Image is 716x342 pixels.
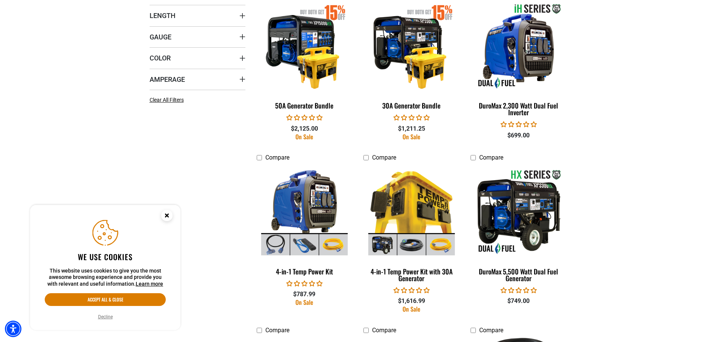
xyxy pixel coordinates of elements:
[372,327,396,334] span: Compare
[136,281,163,287] a: This website uses cookies to give you the most awesome browsing experience and provide you with r...
[150,96,187,104] a: Clear All Filters
[257,165,353,279] a: 4-in-1 Temp Power Kit 4-in-1 Temp Power Kit
[96,313,115,321] button: Decline
[45,268,166,288] p: This website uses cookies to give you the most awesome browsing experience and provide you with r...
[364,3,459,89] img: 30A Generator Bundle
[471,102,566,116] div: DuroMax 2,300 Watt Dual Fuel Inverter
[150,26,245,47] summary: Gauge
[150,11,176,20] span: Length
[363,102,459,109] div: 30A Generator Bundle
[364,169,459,255] img: 4-in-1 Temp Power Kit with 30A Generator
[45,252,166,262] h2: We use cookies
[372,154,396,161] span: Compare
[257,299,353,305] div: On Sale
[30,205,180,330] aside: Cookie Consent
[471,3,566,89] img: DuroMax 2,300 Watt Dual Fuel Inverter
[363,297,459,306] div: $1,616.99
[265,327,289,334] span: Compare
[150,33,171,41] span: Gauge
[45,293,166,306] button: Accept all & close
[150,69,245,90] summary: Amperage
[471,268,566,282] div: DuroMax 5,500 Watt Dual Fuel Generator
[394,287,430,294] span: 0.00 stars
[363,165,459,286] a: 4-in-1 Temp Power Kit with 30A Generator 4-in-1 Temp Power Kit with 30A Generator
[471,165,566,286] a: DuroMax 5,500 Watt Dual Fuel Generator DuroMax 5,500 Watt Dual Fuel Generator
[286,114,322,121] span: 0.00 stars
[5,321,21,337] div: Accessibility Menu
[501,121,537,128] span: 0.00 stars
[257,290,353,299] div: $787.99
[363,134,459,140] div: On Sale
[257,3,352,89] img: 50A Generator Bundle
[257,268,353,275] div: 4-in-1 Temp Power Kit
[479,327,503,334] span: Compare
[363,124,459,133] div: $1,211.25
[501,287,537,294] span: 0.00 stars
[150,54,171,62] span: Color
[257,102,353,109] div: 50A Generator Bundle
[265,154,289,161] span: Compare
[286,280,322,287] span: 0.00 stars
[150,47,245,68] summary: Color
[150,5,245,26] summary: Length
[257,124,353,133] div: $2,125.00
[150,75,185,84] span: Amperage
[363,268,459,282] div: 4-in-1 Temp Power Kit with 30A Generator
[257,169,352,255] img: 4-in-1 Temp Power Kit
[153,205,180,228] button: Close this option
[471,297,566,306] div: $749.00
[257,134,353,140] div: On Sale
[394,114,430,121] span: 0.00 stars
[363,306,459,312] div: On Sale
[150,97,184,103] span: Clear All Filters
[471,131,566,140] div: $699.00
[471,169,566,255] img: DuroMax 5,500 Watt Dual Fuel Generator
[479,154,503,161] span: Compare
